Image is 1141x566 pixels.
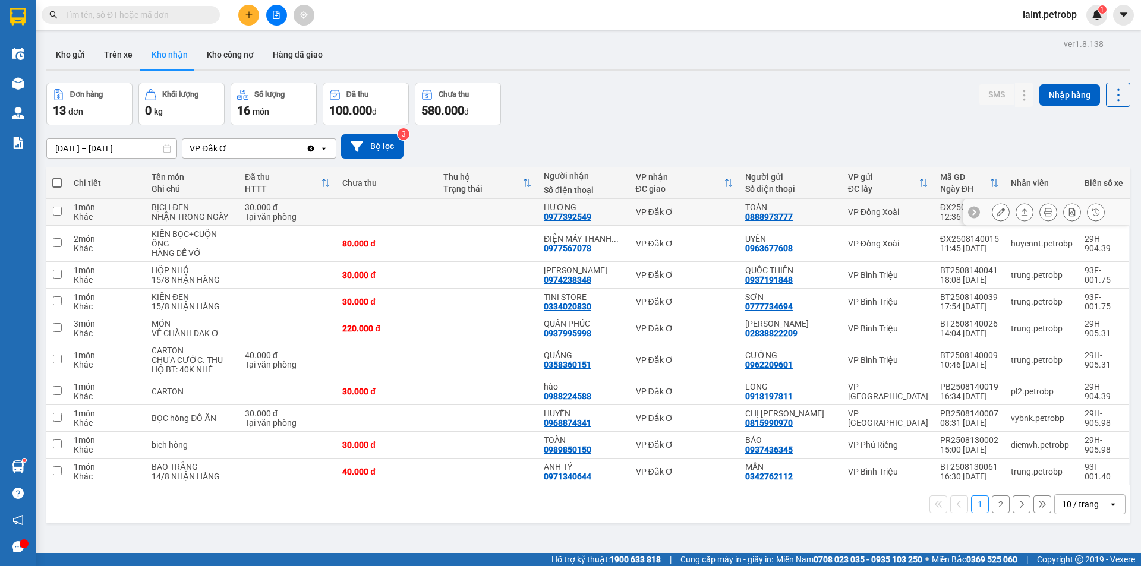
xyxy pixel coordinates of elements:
[74,472,140,481] div: Khác
[272,11,280,19] span: file-add
[544,350,624,360] div: QUẢNG
[74,203,140,212] div: 1 món
[848,184,919,194] div: ĐC lấy
[1085,292,1123,311] div: 93F-001.75
[152,387,233,396] div: CARTON
[776,553,922,566] span: Miền Nam
[10,8,26,26] img: logo-vxr
[74,445,140,454] div: Khác
[74,418,140,428] div: Khác
[745,350,836,360] div: CƯỜNG
[152,355,233,374] div: CHƯA CƯỚC. THU HỘ BT: 40K NHÉ
[544,244,591,253] div: 0977567078
[544,234,624,244] div: ĐIỆN MÁY THANH PHONG
[1011,387,1073,396] div: pl2.petrobp
[1062,498,1099,510] div: 10 / trang
[630,167,739,199] th: Toggle SortBy
[544,203,624,212] div: HƯƠNG
[152,413,233,423] div: BỌC hồng ĐỒ ĂN
[940,234,999,244] div: ĐX2508140015
[745,445,793,454] div: 0937436345
[74,360,140,369] div: Khác
[636,270,733,280] div: VP Đắk Ơ
[152,328,233,338] div: VỀ CHÀNH DAK Ơ
[636,324,733,333] div: VP Đắk Ơ
[12,48,24,60] img: warehouse-icon
[636,387,733,396] div: VP Đắk Ơ
[636,172,724,182] div: VP nhận
[152,319,233,328] div: MÓN
[940,203,999,212] div: ĐX2508140016
[245,360,330,369] div: Tại văn phòng
[342,387,431,396] div: 30.000 đ
[636,440,733,450] div: VP Đắk Ơ
[152,265,233,275] div: HỘP NHỎ
[745,302,793,311] div: 0777734694
[145,103,152,118] span: 0
[544,360,591,369] div: 0358360151
[745,319,836,328] div: HUY HOÀNG
[544,391,591,401] div: 0988224588
[544,319,624,328] div: QUÂN PHÚC
[239,167,336,199] th: Toggle SortBy
[940,435,999,445] div: PR2508130002
[152,203,233,212] div: BỊCH ĐEN
[848,355,928,365] div: VP Bình Triệu
[745,462,836,472] div: MẪN
[152,302,233,311] div: 15/8 NHẬN HÀNG
[745,328,798,338] div: 02838822209
[940,328,999,338] div: 14:04 [DATE]
[636,207,733,217] div: VP Đắk Ơ
[439,90,469,99] div: Chưa thu
[263,40,332,69] button: Hàng đã giao
[636,355,733,365] div: VP Đắk Ơ
[152,462,233,472] div: BAO TRẮNG
[848,239,928,248] div: VP Đồng Xoài
[966,555,1017,564] strong: 0369 525 060
[74,302,140,311] div: Khác
[152,440,233,450] div: bich hông
[1011,239,1073,248] div: huyennt.petrobp
[74,292,140,302] div: 1 món
[544,445,591,454] div: 0989850150
[848,270,928,280] div: VP Bình Triệu
[940,350,999,360] div: BT2508140009
[680,553,773,566] span: Cung cấp máy in - giấy in:
[245,350,330,360] div: 40.000 đ
[1011,297,1073,306] div: trung.petrobp
[745,391,793,401] div: 0918197811
[940,302,999,311] div: 17:54 [DATE]
[443,184,522,194] div: Trạng thái
[46,40,94,69] button: Kho gửi
[152,229,233,248] div: KIỆN BỌC+CUỘN ỐNG
[231,83,317,125] button: Số lượng16món
[152,248,233,258] div: HÀNG DỄ VỠ
[670,553,672,566] span: |
[415,83,501,125] button: Chưa thu580.000đ
[745,184,836,194] div: Số điện thoại
[346,90,368,99] div: Đã thu
[544,435,624,445] div: TOÀN
[940,292,999,302] div: BT2508140039
[842,167,934,199] th: Toggle SortBy
[1085,382,1123,401] div: 29H-904.39
[74,409,140,418] div: 1 món
[306,144,316,153] svg: Clear value
[74,212,140,222] div: Khác
[1100,5,1104,14] span: 1
[745,360,793,369] div: 0962209601
[848,409,928,428] div: VP [GEOGRAPHIC_DATA]
[940,360,999,369] div: 10:46 [DATE]
[1085,234,1123,253] div: 29H-904.39
[940,418,999,428] div: 08:31 [DATE]
[342,270,431,280] div: 30.000 đ
[940,275,999,284] div: 18:08 [DATE]
[932,553,1017,566] span: Miền Bắc
[94,40,142,69] button: Trên xe
[848,172,919,182] div: VP gửi
[544,265,624,275] div: KIM CƯƠNG
[437,167,538,199] th: Toggle SortBy
[46,83,133,125] button: Đơn hàng13đơn
[848,467,928,476] div: VP Bình Triệu
[238,5,259,26] button: plus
